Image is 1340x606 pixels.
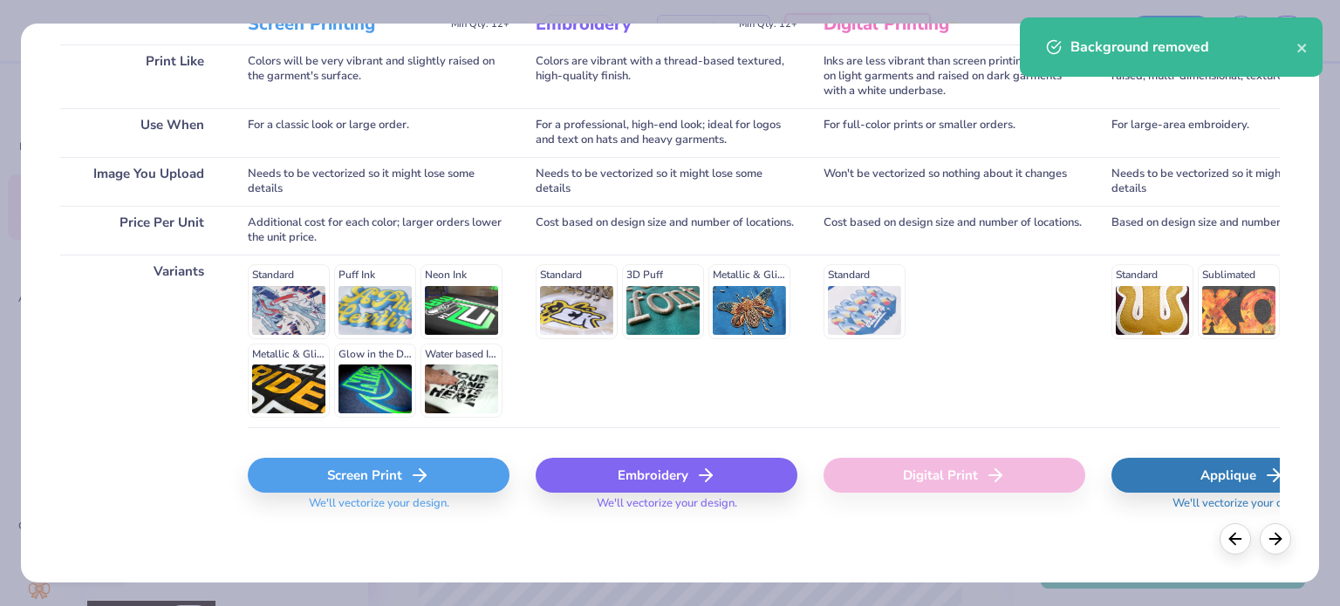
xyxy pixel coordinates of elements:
div: For full-color prints or smaller orders. [824,108,1085,157]
div: Price Per Unit [60,206,222,255]
div: Embroidery [536,458,797,493]
div: Needs to be vectorized so it might lose some details [248,157,509,206]
div: Colors will be very vibrant and slightly raised on the garment's surface. [248,44,509,108]
div: Image You Upload [60,157,222,206]
span: Min Qty: 12+ [739,18,797,31]
h3: Embroidery [536,13,732,36]
span: We'll vectorize your design. [302,496,456,521]
div: Additional cost for each color; larger orders lower the unit price. [248,206,509,255]
span: Min Qty: 12+ [451,18,509,31]
button: close [1296,37,1309,58]
div: Cost based on design size and number of locations. [536,206,797,255]
div: Background removed [1070,37,1296,58]
div: For a classic look or large order. [248,108,509,157]
span: We'll vectorize your design. [1166,496,1320,521]
div: Colors are vibrant with a thread-based textured, high-quality finish. [536,44,797,108]
div: For a professional, high-end look; ideal for logos and text on hats and heavy garments. [536,108,797,157]
h3: Digital Printing [824,13,1020,36]
div: Digital Print [824,458,1085,493]
div: Screen Print [248,458,509,493]
div: Inks are less vibrant than screen printing; smooth on light garments and raised on dark garments ... [824,44,1085,108]
span: We'll vectorize your design. [590,496,744,521]
h3: Screen Printing [248,13,444,36]
div: Needs to be vectorized so it might lose some details [536,157,797,206]
div: Variants [60,255,222,427]
div: Use When [60,108,222,157]
div: Cost based on design size and number of locations. [824,206,1085,255]
div: Won't be vectorized so nothing about it changes [824,157,1085,206]
div: Print Like [60,44,222,108]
